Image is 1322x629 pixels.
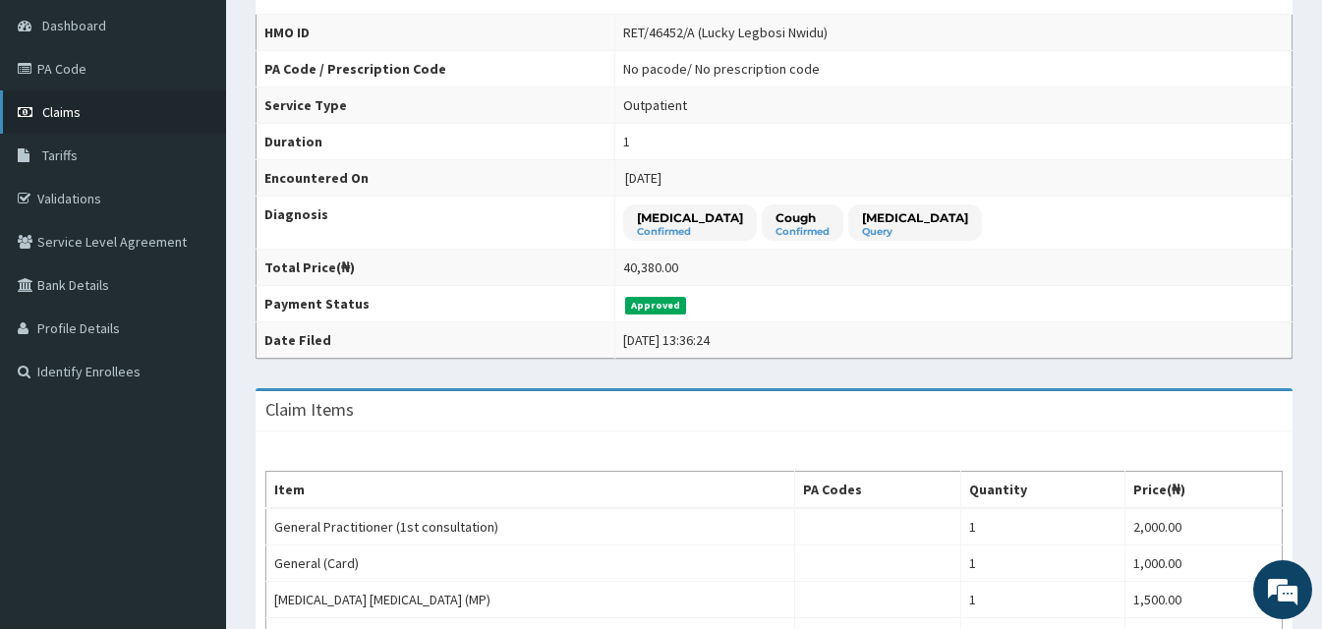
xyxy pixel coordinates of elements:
[960,508,1124,545] td: 1
[637,227,743,237] small: Confirmed
[776,227,830,237] small: Confirmed
[776,209,830,226] p: Cough
[623,95,687,115] div: Outpatient
[623,330,710,350] div: [DATE] 13:36:24
[960,472,1124,509] th: Quantity
[623,257,678,277] div: 40,380.00
[257,250,615,286] th: Total Price(₦)
[1124,582,1282,618] td: 1,500.00
[257,160,615,197] th: Encountered On
[42,17,106,34] span: Dashboard
[1124,508,1282,545] td: 2,000.00
[1124,472,1282,509] th: Price(₦)
[625,169,661,187] span: [DATE]
[623,23,828,42] div: RET/46452/A (Lucky Legbosi Nwidu)
[960,545,1124,582] td: 1
[257,286,615,322] th: Payment Status
[862,209,968,226] p: [MEDICAL_DATA]
[960,582,1124,618] td: 1
[266,508,795,545] td: General Practitioner (1st consultation)
[266,472,795,509] th: Item
[257,124,615,160] th: Duration
[266,582,795,618] td: [MEDICAL_DATA] [MEDICAL_DATA] (MP)
[623,132,630,151] div: 1
[265,401,354,419] h3: Claim Items
[257,87,615,124] th: Service Type
[257,197,615,250] th: Diagnosis
[625,297,687,314] span: Approved
[257,322,615,359] th: Date Filed
[42,146,78,164] span: Tariffs
[623,59,820,79] div: No pacode / No prescription code
[42,103,81,121] span: Claims
[862,227,968,237] small: Query
[1124,545,1282,582] td: 1,000.00
[266,545,795,582] td: General (Card)
[257,15,615,51] th: HMO ID
[257,51,615,87] th: PA Code / Prescription Code
[794,472,960,509] th: PA Codes
[637,209,743,226] p: [MEDICAL_DATA]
